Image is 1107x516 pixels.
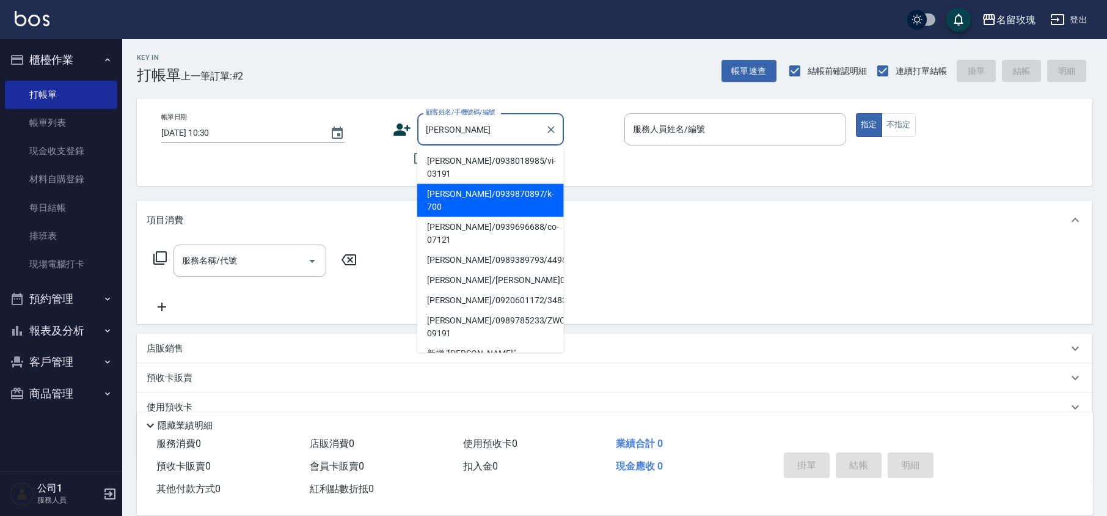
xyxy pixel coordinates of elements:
[996,12,1036,28] div: 名留玫瑰
[5,378,117,410] button: 商品管理
[302,251,322,271] button: Open
[616,438,663,449] span: 業績合計 0
[896,65,947,78] span: 連續打單結帳
[156,438,201,449] span: 服務消費 0
[417,250,564,270] li: [PERSON_NAME]/0989389793/4498
[323,119,352,148] button: Choose date, selected date is 2025-10-09
[137,201,1092,240] div: 項目消費
[5,137,117,165] a: 現金收支登錄
[161,112,187,122] label: 帳單日期
[5,315,117,347] button: 報表及分析
[5,346,117,378] button: 客戶管理
[856,113,882,137] button: 指定
[543,121,560,138] button: Clear
[181,68,244,84] span: 上一筆訂單:#2
[147,342,183,355] p: 店販銷售
[417,217,564,250] li: [PERSON_NAME]/0939696688/co-07121
[417,344,564,364] li: 新增 "[PERSON_NAME]"
[977,7,1040,32] button: 名留玫瑰
[15,11,49,26] img: Logo
[310,438,354,449] span: 店販消費 0
[5,165,117,193] a: 材料自購登錄
[463,438,517,449] span: 使用預收卡 0
[158,419,213,432] p: 隱藏業績明細
[310,460,364,472] span: 會員卡販賣 0
[616,460,663,472] span: 現金應收 0
[156,483,221,495] span: 其他付款方式 0
[137,67,181,84] h3: 打帳單
[137,393,1092,422] div: 使用預收卡
[156,460,211,472] span: 預收卡販賣 0
[137,363,1092,393] div: 預收卡販賣
[310,483,374,495] span: 紅利點數折抵 0
[417,311,564,344] li: [PERSON_NAME]/0989785233/ZWCA-09191
[417,184,564,217] li: [PERSON_NAME]/0939870897/k-700
[147,372,192,385] p: 預收卡販賣
[161,123,318,143] input: YYYY/MM/DD hh:mm
[137,334,1092,363] div: 店販銷售
[1045,9,1092,31] button: 登出
[808,65,868,78] span: 結帳前確認明細
[5,283,117,315] button: 預約管理
[5,109,117,137] a: 帳單列表
[37,482,100,495] h5: 公司1
[417,151,564,184] li: [PERSON_NAME]/0938018985/vi-03191
[426,108,495,117] label: 顧客姓名/手機號碼/編號
[37,495,100,506] p: 服務人員
[5,222,117,250] a: 排班表
[5,44,117,76] button: 櫃檯作業
[946,7,971,32] button: save
[147,214,183,227] p: 項目消費
[722,60,776,83] button: 帳單速查
[417,290,564,311] li: [PERSON_NAME]/0920601172/3483
[5,250,117,278] a: 現場電腦打卡
[5,81,117,109] a: 打帳單
[5,194,117,222] a: 每日結帳
[137,54,181,62] h2: Key In
[10,482,34,506] img: Person
[463,460,498,472] span: 扣入金 0
[147,401,192,414] p: 使用預收卡
[882,113,916,137] button: 不指定
[417,270,564,290] li: [PERSON_NAME]/[PERSON_NAME]0944/0944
